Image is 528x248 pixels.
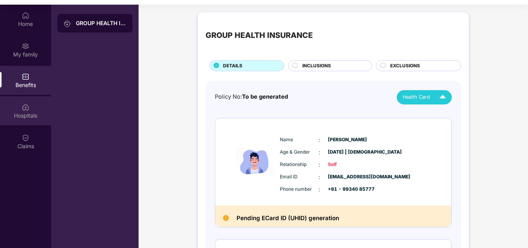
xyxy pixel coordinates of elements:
div: GROUP HEALTH INSURANCE [206,29,313,41]
span: : [319,161,320,169]
h2: Pending ECard ID (UHID) generation [237,213,339,223]
button: Health Card [397,90,452,104]
span: : [319,185,320,194]
span: [DATE] | [DEMOGRAPHIC_DATA] [328,149,367,156]
img: svg+xml;base64,PHN2ZyBpZD0iQmVuZWZpdHMiIHhtbG5zPSJodHRwOi8vd3d3LnczLm9yZy8yMDAwL3N2ZyIgd2lkdGg9Ij... [22,73,29,80]
img: svg+xml;base64,PHN2ZyBpZD0iSG9zcGl0YWxzIiB4bWxucz0iaHR0cDovL3d3dy53My5vcmcvMjAwMC9zdmciIHdpZHRoPS... [22,103,29,111]
span: [PERSON_NAME] [328,136,367,144]
span: Health Card [403,93,430,101]
span: Email ID [280,173,319,181]
span: To be generated [242,93,288,100]
img: icon [231,129,278,195]
span: INCLUSIONS [302,62,331,70]
img: svg+xml;base64,PHN2ZyBpZD0iQ2xhaW0iIHhtbG5zPSJodHRwOi8vd3d3LnczLm9yZy8yMDAwL3N2ZyIgd2lkdGg9IjIwIi... [22,134,29,142]
img: Pending [223,215,229,221]
span: Age & Gender [280,149,319,156]
span: Name [280,136,319,144]
span: : [319,148,320,157]
img: svg+xml;base64,PHN2ZyB3aWR0aD0iMjAiIGhlaWdodD0iMjAiIHZpZXdCb3g9IjAgMCAyMCAyMCIgZmlsbD0ibm9uZSIgeG... [63,20,71,27]
span: : [319,136,320,144]
span: Self [328,161,367,168]
span: Phone number [280,186,319,193]
div: Policy No: [215,92,288,101]
div: GROUP HEALTH INSURANCE [76,19,126,27]
span: : [319,173,320,181]
img: svg+xml;base64,PHN2ZyBpZD0iSG9tZSIgeG1sbnM9Imh0dHA6Ly93d3cudzMub3JnLzIwMDAvc3ZnIiB3aWR0aD0iMjAiIG... [22,12,29,19]
span: EXCLUSIONS [390,62,420,70]
span: Relationship [280,161,319,168]
img: Icuh8uwCUCF+XjCZyLQsAKiDCM9HiE6CMYmKQaPGkZKaA32CAAACiQcFBJY0IsAAAAASUVORK5CYII= [436,91,449,104]
span: +91 - 99340 85777 [328,186,367,193]
span: DETAILS [223,62,242,70]
img: svg+xml;base64,PHN2ZyB3aWR0aD0iMjAiIGhlaWdodD0iMjAiIHZpZXdCb3g9IjAgMCAyMCAyMCIgZmlsbD0ibm9uZSIgeG... [22,42,29,50]
span: [EMAIL_ADDRESS][DOMAIN_NAME] [328,173,367,181]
